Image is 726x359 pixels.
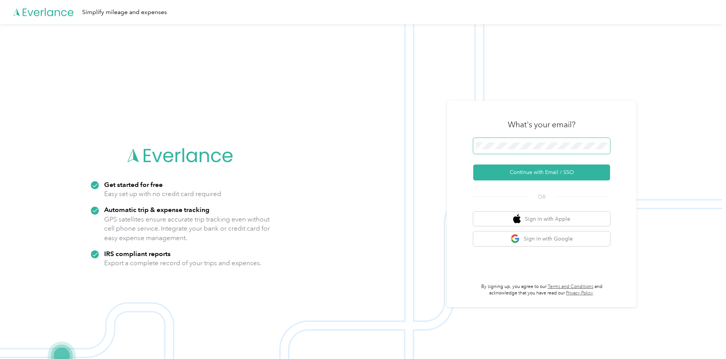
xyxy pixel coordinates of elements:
[473,283,610,297] p: By signing up, you agree to our and acknowledge that you have read our .
[473,231,610,246] button: google logoSign in with Google
[104,250,171,258] strong: IRS compliant reports
[548,284,593,289] a: Terms and Conditions
[104,215,270,243] p: GPS satellites ensure accurate trip tracking even without cell phone service. Integrate your bank...
[508,119,575,130] h3: What's your email?
[104,258,262,268] p: Export a complete record of your trips and expenses.
[104,189,221,199] p: Easy set up with no credit card required
[473,164,610,180] button: Continue with Email / SSO
[566,290,593,296] a: Privacy Policy
[104,180,163,188] strong: Get started for free
[510,234,520,244] img: google logo
[528,193,555,201] span: OR
[82,8,167,17] div: Simplify mileage and expenses
[513,214,521,224] img: apple logo
[473,212,610,226] button: apple logoSign in with Apple
[104,206,209,214] strong: Automatic trip & expense tracking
